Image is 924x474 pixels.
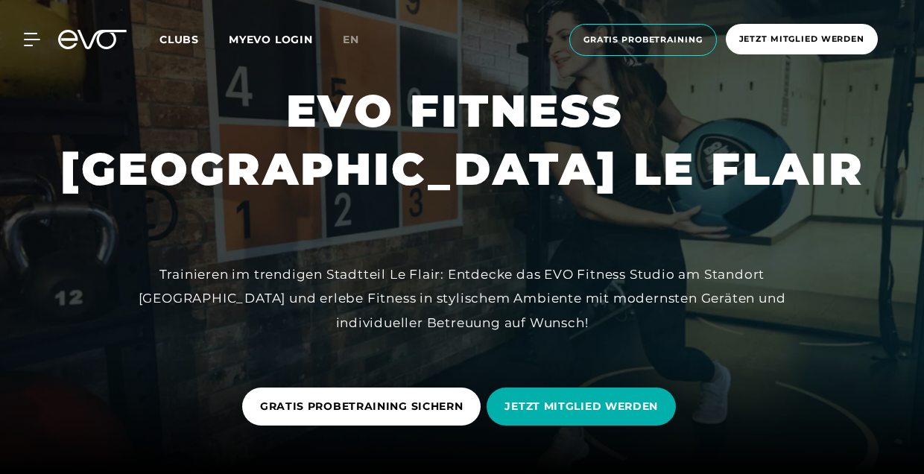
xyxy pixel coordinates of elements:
span: JETZT MITGLIED WERDEN [504,399,658,414]
a: MYEVO LOGIN [229,33,313,46]
div: Trainieren im trendigen Stadtteil Le Flair: Entdecke das EVO Fitness Studio am Standort [GEOGRAPH... [127,262,797,335]
span: GRATIS PROBETRAINING SICHERN [260,399,463,414]
a: Gratis Probetraining [565,24,721,56]
a: Clubs [159,32,229,46]
a: GRATIS PROBETRAINING SICHERN [242,376,487,437]
a: Jetzt Mitglied werden [721,24,882,56]
span: Gratis Probetraining [583,34,703,46]
span: Jetzt Mitglied werden [739,33,864,45]
a: en [343,31,377,48]
a: JETZT MITGLIED WERDEN [487,376,682,437]
h1: EVO FITNESS [GEOGRAPHIC_DATA] LE FLAIR [60,82,864,198]
span: Clubs [159,33,199,46]
span: en [343,33,359,46]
